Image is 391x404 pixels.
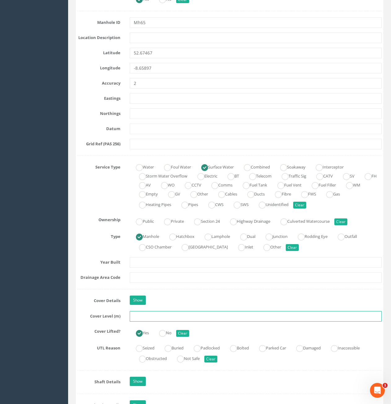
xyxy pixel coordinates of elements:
label: WM [340,180,360,189]
label: Type [73,231,125,239]
label: CWS [202,200,224,209]
label: Junction [259,231,288,240]
label: Outfall [332,231,357,240]
label: Foul Water [158,162,191,171]
label: Eastings [73,93,125,101]
label: Electric [191,171,217,180]
label: CCTV [179,180,201,189]
label: No [153,328,172,337]
label: Fibre [269,189,291,198]
label: Grid Ref (PAS 256) [73,139,125,147]
label: FH [358,171,377,180]
button: Clear [334,218,347,225]
label: Heating Pipes [133,200,171,209]
a: Show [130,377,146,386]
label: Ducts [241,189,265,198]
label: Fuel Tank [237,180,267,189]
label: Section 24 [188,216,220,225]
label: Rodding Eye [292,231,328,240]
label: Combined [238,162,270,171]
iframe: Intercom live chat [370,383,385,398]
label: Comms [205,180,232,189]
label: Manhole [130,231,159,240]
label: Private [158,216,184,225]
label: Dual [234,231,255,240]
label: Hatchbox [163,231,194,240]
label: Lamphole [198,231,230,240]
label: Inlet [232,242,253,251]
label: Inaccessible [325,343,360,352]
label: Culverted Watercourse [274,216,330,225]
label: Yes [130,328,149,337]
a: Show [130,296,146,305]
label: Year Built [73,257,125,265]
label: Accuracy [73,78,125,86]
label: Gas [320,189,340,198]
label: Cover Details [73,296,125,304]
label: Other [184,189,208,198]
label: SV [337,171,354,180]
label: Interceptor [310,162,344,171]
label: CATV [310,171,333,180]
button: Clear [286,244,299,251]
label: Other [257,242,281,251]
label: Buried [159,343,184,352]
label: Storm Water Overflow [133,171,187,180]
label: Longitude [73,63,125,71]
label: Seized [130,343,154,352]
label: Cover Level (m) [73,311,125,319]
label: Location Description [73,33,125,41]
label: Cover Lifted? [73,326,125,334]
button: Clear [293,202,306,209]
label: Damaged [290,343,321,352]
button: Clear [204,356,217,362]
label: [GEOGRAPHIC_DATA] [176,242,228,251]
label: SWS [228,200,249,209]
label: Bolted [224,343,249,352]
label: Public [130,216,154,225]
label: Manhole ID [73,17,125,25]
label: Datum [73,124,125,132]
label: Padlocked [188,343,220,352]
label: Cables [212,189,237,198]
label: CSO Chamber [133,242,172,251]
label: Fuel Vent [271,180,302,189]
label: Drainage Area Code [73,272,125,280]
label: Service Type [73,162,125,170]
label: BT [221,171,239,180]
label: Traffic Sig [276,171,306,180]
label: Empty [133,189,158,198]
label: AV [133,180,151,189]
label: Telecom [243,171,272,180]
label: Water [130,162,154,171]
label: Shaft Details [73,377,125,385]
label: WO [155,180,175,189]
button: Clear [176,330,189,337]
label: GV [162,189,180,198]
label: Latitude [73,48,125,56]
label: Soakaway [274,162,306,171]
label: FWS [295,189,316,198]
label: Fuel Filler [306,180,336,189]
label: UTL Reason [73,343,125,351]
label: Pipes [175,200,198,209]
label: Surface Water [195,162,234,171]
label: Not Safe [171,353,200,362]
span: 1 [383,383,388,388]
label: Parked Car [253,343,286,352]
label: Unidentified [253,200,289,209]
label: Obstructed [133,353,167,362]
label: Northings [73,108,125,116]
label: Highway Drainage [224,216,270,225]
label: Ownership [73,215,125,223]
